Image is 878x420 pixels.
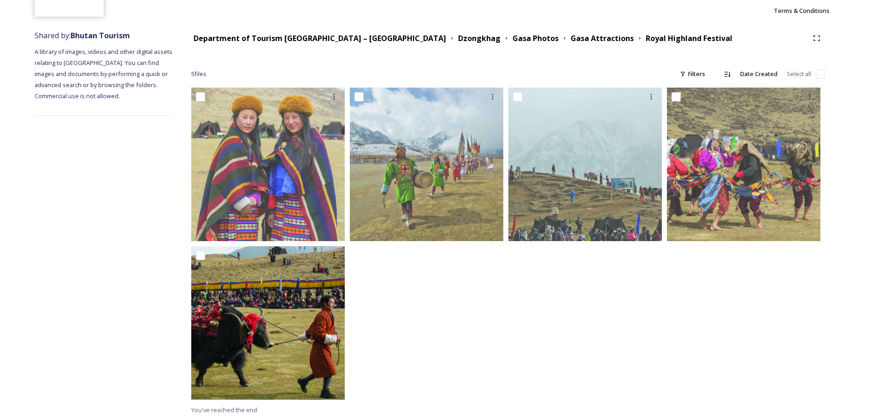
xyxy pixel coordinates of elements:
strong: Department of Tourism [GEOGRAPHIC_DATA] – [GEOGRAPHIC_DATA] [194,33,446,43]
img: Royal Highland Festival-2.jpg [191,88,345,241]
strong: Gasa Photos [513,33,559,43]
strong: Dzongkhag [458,33,501,43]
span: Shared by: [35,30,130,41]
strong: Gasa Attractions [571,33,634,43]
span: You've reached the end [191,406,257,414]
img: Royal Highland Festival-10.jpg [508,88,662,241]
div: Date Created [736,65,782,83]
a: Terms & Conditions [774,5,843,16]
strong: Royal Highland Festival [646,33,732,43]
span: A library of images, videos and other digital assets relating to [GEOGRAPHIC_DATA]. You can find ... [35,47,174,100]
div: Filters [675,65,710,83]
img: Royal Highland Festival-1.jpg [191,246,345,400]
img: Royal Highland Festival-11.jpg [667,88,820,241]
span: Terms & Conditions [774,6,830,15]
span: Select all [787,70,811,78]
strong: Bhutan Tourism [71,30,130,41]
span: 5 file s [191,70,206,78]
img: Royal Highland Festival-3.jpg [350,88,503,241]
